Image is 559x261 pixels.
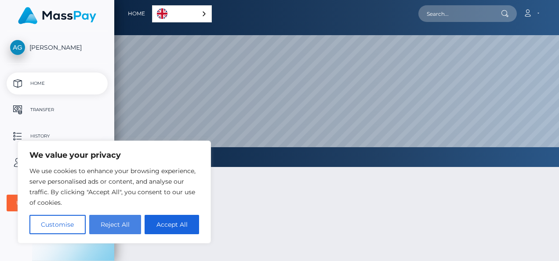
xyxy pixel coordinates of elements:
aside: Language selected: English [152,5,212,22]
button: User Agreements [7,195,108,211]
div: Language [152,5,212,22]
div: User Agreements [16,199,88,207]
a: User Profile [7,152,108,174]
img: MassPay [18,7,96,24]
p: User Profile [10,156,104,169]
p: We use cookies to enhance your browsing experience, serve personalised ads or content, and analys... [29,166,199,208]
p: History [10,130,104,143]
a: Home [128,4,145,23]
input: Search... [418,5,501,22]
button: Accept All [145,215,199,234]
a: History [7,125,108,147]
button: Reject All [89,215,142,234]
a: English [152,6,211,22]
p: We value your privacy [29,150,199,160]
button: Customise [29,215,86,234]
p: Transfer [10,103,104,116]
p: Home [10,77,104,90]
div: We value your privacy [18,141,211,243]
span: [PERSON_NAME] [7,43,108,51]
a: Home [7,72,108,94]
a: Transfer [7,99,108,121]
